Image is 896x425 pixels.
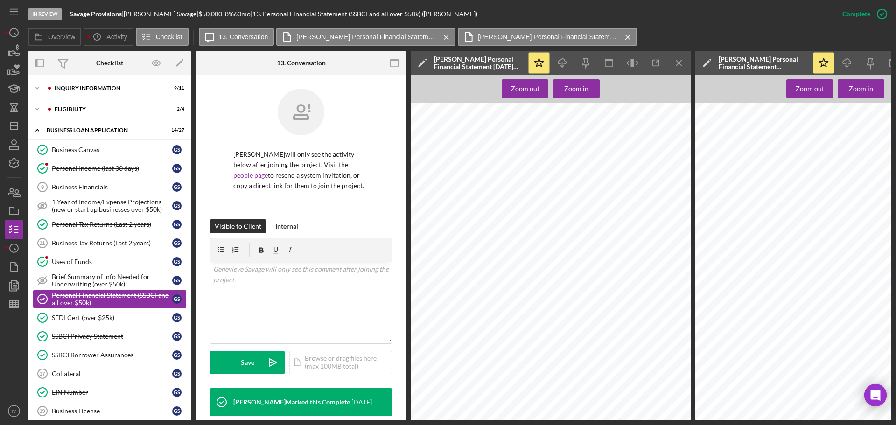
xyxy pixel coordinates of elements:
[52,351,172,359] div: SSBCI Borrower Assurances
[52,314,172,321] div: SEDI Cert (over $25k)
[794,210,796,214] span: $
[838,232,882,236] span: Installment Account (Other)
[33,196,187,215] a: 1 Year of Income/Expense Projections (new or start up businesses over $50k)GS
[426,147,679,151] span: Complete this form for: (1) each proprietor, or (2) each limited partner who owns 20% or more int...
[172,145,182,154] div: G S
[52,292,172,307] div: Personal Financial Statement (SSBCI and all over $50k)
[565,382,579,386] span: Payment
[33,140,187,159] a: Business CanvasGS
[641,204,643,208] span: $
[560,265,596,268] span: (Describe in Section 6)
[845,265,881,268] span: (Describe in Section 6)
[560,226,583,230] span: Mo. Payments
[433,280,469,284] span: (Describe in Section 5)
[33,346,187,364] a: SSBCI Borrower AssurancesGS
[710,167,742,171] span: Residence Address
[799,130,878,134] span: PERSONAL FINANCIAL STATEMENT
[717,242,754,245] span: (Describe in Section 3)
[553,232,597,236] span: Installment Account (Other)
[734,299,765,302] span: Source of Income
[433,269,469,273] span: (Describe in Section 5)
[711,226,779,230] span: Life Insurance-Cash Surrender Value Only
[838,281,861,285] span: Total Liabilities
[794,221,796,225] span: $
[838,243,874,246] span: Loan on Life Insurance
[426,158,435,161] span: Name
[33,290,187,308] a: Personal Financial Statement (SSBCI and all over $50k)GS
[33,215,187,234] a: Personal Tax Returns (Last 2 years)GS
[641,210,643,214] span: $
[233,171,268,179] a: people page
[845,226,868,230] span: Mo. Payments
[52,370,172,377] div: Collateral
[172,294,182,304] div: G S
[509,316,511,320] span: $
[33,252,187,271] a: Uses of FundsGS
[427,265,465,268] span: Other Personal Property
[172,276,182,285] div: G S
[766,196,781,200] span: ASSETS
[641,242,643,246] span: $
[711,205,754,209] span: Cash on hands & in Banks
[601,167,629,171] span: Residence Phone
[458,28,637,46] button: [PERSON_NAME] Personal Financial Statement [DATE].pdf
[52,333,172,340] div: SSBCI Privacy Statement
[509,276,511,279] span: $
[553,270,578,274] span: Other Liabilities
[717,231,751,235] span: (Complete Section 8)
[234,10,251,18] div: 60 mo
[296,33,436,41] label: [PERSON_NAME] Personal Financial Statement [DATE] (1).pdf
[509,204,511,208] span: $
[427,259,468,263] span: Automobile-Present Value
[33,234,187,252] a: 11Business Tax Returns (Last 2 years)GS
[426,299,443,302] span: Section 1.
[433,253,469,257] span: (Describe in Section 4)
[596,238,598,242] span: $
[426,316,457,320] span: Real Estate Income
[509,221,511,225] span: $
[523,385,536,389] span: Balance
[829,385,842,389] span: Balance
[523,382,536,386] span: Original
[486,292,495,296] span: Total
[641,232,643,236] span: $
[711,237,741,241] span: Stocks and Bonds
[838,221,880,224] span: Installment Account (Auto)
[838,311,881,314] span: Legal Claims & Judgments
[426,365,640,369] span: *Alimony or child support payments need not be disclosed in "Other Income" unless it is desired t...
[70,10,122,18] b: Savage Provisions
[52,239,172,247] div: Business Tax Returns (Last 2 years)
[587,385,609,389] span: (monthly,etc.)
[560,276,596,279] span: (Describe in Section 7)
[710,329,776,333] span: Description of Other Income in Section 1.
[838,210,895,214] span: Notes Payable to Banks and Others
[716,142,789,146] span: U.S. SMALL BUSINESS ADMINISTRATION
[509,322,511,326] span: $
[710,311,747,314] span: Net Investment Income
[607,196,628,200] span: LIABILITIES
[838,306,879,309] span: As Endorser or Co-Maker
[481,196,496,200] span: ASSETS
[711,221,759,225] span: Accounts & Notes Receivable
[33,271,187,290] a: Brief Summary of Info Needed for Underwriting (over $50k)GS
[520,371,645,375] span: (Use attachments if necessary. Each attachment must be identified as a part of
[641,259,643,263] span: $
[881,238,882,242] span: $
[850,382,864,386] span: Payment
[48,33,75,41] label: Overview
[553,286,569,290] span: Net Worth
[39,371,45,376] tspan: 17
[478,33,618,41] label: [PERSON_NAME] Personal Financial Statement [DATE].pdf
[426,167,457,171] span: Residence Address
[509,237,511,240] span: $
[70,10,124,18] div: |
[553,221,595,224] span: Installment Account (Auto)
[796,79,824,98] div: Zoom out
[215,219,261,233] div: Visible to Client
[172,201,182,210] div: G S
[845,237,868,241] span: Mo. Payments
[426,187,486,191] span: Business Name of Applicant/Borrower
[271,219,303,233] button: Internal
[794,305,796,309] span: $
[771,292,780,296] span: Total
